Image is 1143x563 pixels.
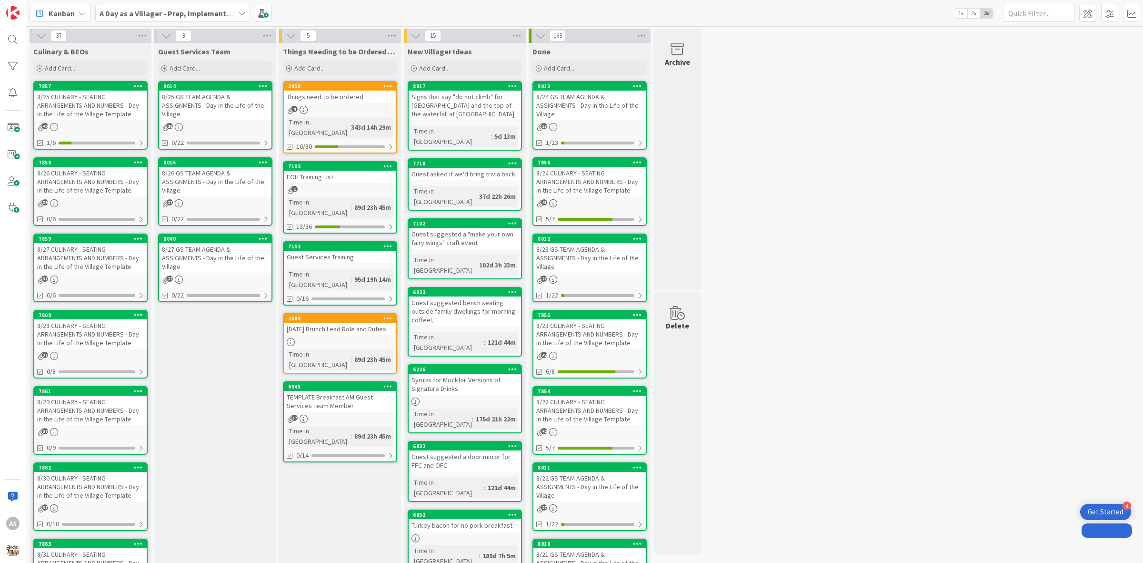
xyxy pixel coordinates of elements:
[33,47,89,56] span: Culinary & BEOs
[39,312,147,318] div: 7860
[296,450,309,461] span: 0/14
[159,82,271,91] div: 8014
[533,82,646,91] div: 8013
[492,131,518,142] div: 5d 13m
[411,332,484,353] div: Time in [GEOGRAPHIC_DATA]
[288,83,396,90] div: 2858
[284,323,396,335] div: [DATE] Brunch Lead Role and Duties
[34,387,147,396] div: 7861
[283,161,397,234] a: 7103FOH Training ListTime in [GEOGRAPHIC_DATA]:89d 23h 45m13/36
[541,504,547,511] span: 27
[351,431,352,441] span: :
[39,159,147,166] div: 7858
[45,64,75,72] span: Add Card...
[47,290,56,300] span: 0/6
[533,243,646,273] div: 8/23 GS TEAM AGENDA & ASSIGNMENTS - Day in the Life of the Village
[538,388,646,395] div: 7854
[541,276,547,282] span: 27
[34,387,147,425] div: 78618/29 CULINARY - SEATING ARRANGEMENTS AND NUMBERS - Day in the Life of the Village Template
[163,83,271,90] div: 8014
[158,47,231,56] span: Guest Services Team
[479,551,480,561] span: :
[409,82,521,91] div: 8017
[409,442,521,450] div: 6832
[33,386,148,455] a: 78618/29 CULINARY - SEATING ARRANGEMENTS AND NUMBERS - Day in the Life of the Village Template0/9
[409,159,521,180] div: 7718Guest asked if we'd bring trivia back
[665,56,690,68] div: Archive
[538,83,646,90] div: 8013
[349,122,393,133] div: 343d 14h 29m
[170,64,200,72] span: Add Card...
[34,82,147,120] div: 78578/25 CULINARY - SEATING ARRANGEMENTS AND NUMBERS - Day in the Life of the Village Template
[477,191,518,202] div: 37d 22h 26m
[287,117,347,138] div: Time in [GEOGRAPHIC_DATA]
[408,287,522,357] a: 6833Guest suggested bench seating outside family dwellings for morning coffee\Time in [GEOGRAPHIC...
[284,391,396,412] div: TEMPLATE Breakfast AM Guest Services Team Member
[42,276,48,282] span: 37
[159,243,271,273] div: 8/27 GS TEAM AGENDA & ASSIGNMENTS - Day in the Life of the Village
[283,47,397,56] span: Things Needing to be Ordered - PUT IN CARD, Don't make new card
[352,274,393,285] div: 95d 19h 14m
[409,219,521,249] div: 7102Guest suggested a "make your own fairy wings" craft event
[546,214,555,224] span: 5/7
[291,415,298,421] span: 37
[49,8,75,19] span: Kanban
[33,310,148,379] a: 78608/28 CULINARY - SEATING ARRANGEMENTS AND NUMBERS - Day in the Life of the Village Template0/8
[425,30,441,41] span: 15
[538,312,646,318] div: 7855
[34,158,147,167] div: 7858
[409,159,521,168] div: 7718
[300,30,316,41] span: 5
[175,30,191,41] span: 3
[167,199,173,205] span: 27
[533,311,646,319] div: 7855
[477,260,518,270] div: 102d 3h 23m
[408,47,472,56] span: New Villager Ideas
[533,158,646,196] div: 78568/24 CULINARY - SEATING ARRANGEMENTS AND NUMBERS - Day in the Life of the Village Template
[47,214,56,224] span: 0/6
[413,512,521,518] div: 6052
[284,162,396,183] div: 7103FOH Training List
[546,519,558,529] span: 1/22
[284,162,396,171] div: 7103
[419,64,450,72] span: Add Card...
[409,511,521,519] div: 6052
[980,9,993,18] span: 3x
[550,30,566,41] span: 163
[34,82,147,91] div: 7857
[34,396,147,425] div: 8/29 CULINARY - SEATING ARRANGEMENTS AND NUMBERS - Day in the Life of the Village Template
[287,269,351,290] div: Time in [GEOGRAPHIC_DATA]
[159,158,271,196] div: 80158/26 GS TEAM AGENDA & ASSIGNMENTS - Day in the Life of the Village
[411,126,491,147] div: Time in [GEOGRAPHIC_DATA]
[1088,507,1123,517] div: Get Started
[1080,504,1131,520] div: Open Get Started checklist, remaining modules: 4
[409,365,521,395] div: 6226Syrups for Mocktail Versions of Signature Drinks
[287,349,351,370] div: Time in [GEOGRAPHIC_DATA]
[533,396,646,425] div: 8/22 CULINARY - SEATING ARRANGEMENTS AND NUMBERS - Day in the Life of the Village Template
[34,235,147,273] div: 78598/27 CULINARY - SEATING ARRANGEMENTS AND NUMBERS - Day in the Life of the Village Template
[1003,5,1074,22] input: Quick Filter...
[532,234,647,302] a: 80128/23 GS TEAM AGENDA & ASSIGNMENTS - Day in the Life of the Village1/22
[351,202,352,213] span: :
[171,290,184,300] span: 0/22
[39,388,147,395] div: 7861
[544,64,574,72] span: Add Card...
[42,504,48,511] span: 37
[475,191,477,202] span: :
[409,297,521,326] div: Guest suggested bench seating outside family dwellings for morning coffee\
[284,91,396,103] div: Things need to be ordered
[533,235,646,243] div: 8012
[291,106,298,112] span: 4
[533,167,646,196] div: 8/24 CULINARY - SEATING ARRANGEMENTS AND NUMBERS - Day in the Life of the Village Template
[480,551,518,561] div: 189d 7h 5m
[352,202,393,213] div: 89d 23h 45m
[533,82,646,120] div: 80138/24 GS TEAM AGENDA & ASSIGNMENTS - Day in the Life of the Village
[33,157,148,226] a: 78588/26 CULINARY - SEATING ARRANGEMENTS AND NUMBERS - Day in the Life of the Village Template0/6
[532,81,647,150] a: 80138/24 GS TEAM AGENDA & ASSIGNMENTS - Day in the Life of the Village1/23
[411,186,475,207] div: Time in [GEOGRAPHIC_DATA]
[42,123,48,129] span: 40
[296,294,309,304] span: 0/16
[284,171,396,183] div: FOH Training List
[158,157,272,226] a: 80158/26 GS TEAM AGENDA & ASSIGNMENTS - Day in the Life of the Village0/22
[163,235,271,242] div: 8040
